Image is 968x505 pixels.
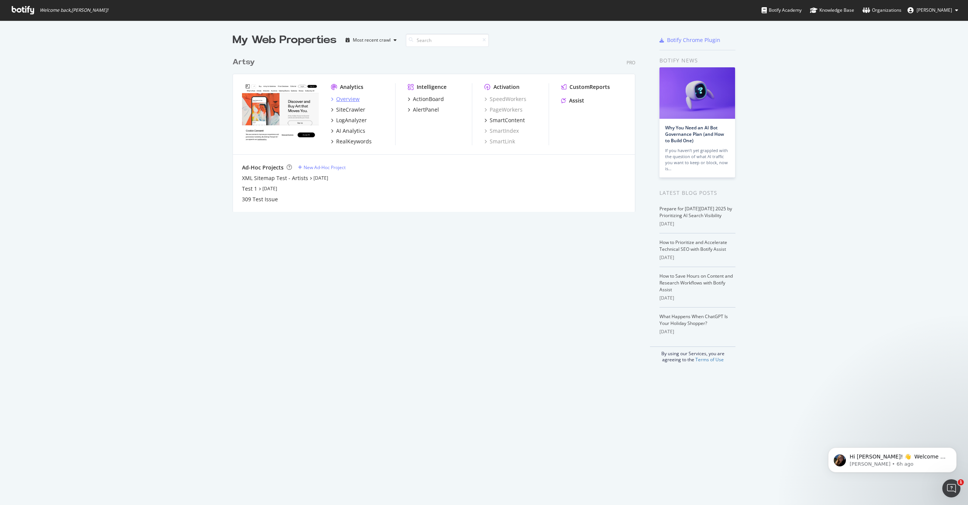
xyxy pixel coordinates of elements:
div: Most recent crawl [353,38,391,42]
div: SmartContent [490,117,525,124]
div: Latest Blog Posts [659,189,735,197]
div: [DATE] [659,328,735,335]
div: [DATE] [659,221,735,227]
div: ActionBoard [413,95,444,103]
a: XML Sitemap Test - Artists [242,174,308,182]
div: Botify Chrome Plugin [667,36,720,44]
a: Prepare for [DATE][DATE] 2025 by Prioritizing AI Search Visibility [659,205,732,219]
div: Knowledge Base [810,6,854,14]
div: Botify news [659,56,735,65]
img: Why You Need an AI Bot Governance Plan (and How to Build One) [659,67,735,119]
a: CustomReports [561,83,610,91]
p: Message from Laura, sent 6h ago [33,29,130,36]
a: What Happens When ChatGPT Is Your Holiday Shopper? [659,313,728,326]
a: AI Analytics [331,127,365,135]
a: Terms of Use [695,356,724,363]
span: 1 [958,479,964,485]
a: [DATE] [313,175,328,181]
a: Botify Chrome Plugin [659,36,720,44]
div: SiteCrawler [336,106,365,113]
a: SmartIndex [484,127,519,135]
div: CustomReports [569,83,610,91]
a: Artsy [233,57,258,68]
a: How to Prioritize and Accelerate Technical SEO with Botify Assist [659,239,727,252]
div: Botify Academy [762,6,802,14]
span: Anandaroop Roy [917,7,952,13]
div: Organizations [863,6,901,14]
div: New Ad-Hoc Project [304,164,346,171]
div: Overview [336,95,360,103]
a: AlertPanel [408,106,439,113]
div: Analytics [340,83,363,91]
div: Activation [493,83,520,91]
a: [DATE] [262,185,277,192]
a: SiteCrawler [331,106,365,113]
div: Intelligence [417,83,447,91]
a: 309 Test Issue [242,196,278,203]
div: My Web Properties [233,33,337,48]
div: Assist [569,97,584,104]
a: PageWorkers [484,106,523,113]
div: If you haven’t yet grappled with the question of what AI traffic you want to keep or block, now is… [665,148,729,172]
button: Most recent crawl [343,34,400,46]
input: Search [406,34,489,47]
a: ActionBoard [408,95,444,103]
a: Why You Need an AI Bot Governance Plan (and How to Build One) [665,124,724,144]
div: [DATE] [659,295,735,301]
div: Artsy [233,57,255,68]
iframe: Intercom live chat [942,479,960,497]
div: grid [233,48,641,212]
a: RealKeywords [331,138,372,145]
a: Test 1 [242,185,257,193]
a: SpeedWorkers [484,95,526,103]
div: AlertPanel [413,106,439,113]
a: Assist [561,97,584,104]
div: AI Analytics [336,127,365,135]
div: Pro [627,59,635,66]
a: SmartLink [484,138,515,145]
span: Hi [PERSON_NAME]! 👋 Welcome to Botify chat support! Have a question? Reply to this message and ou... [33,22,130,65]
div: RealKeywords [336,138,372,145]
div: Ad-Hoc Projects [242,164,284,171]
iframe: Intercom notifications message [817,432,968,485]
a: New Ad-Hoc Project [298,164,346,171]
a: How to Save Hours on Content and Research Workflows with Botify Assist [659,273,733,293]
span: Welcome back, [PERSON_NAME] ! [40,7,108,13]
div: [DATE] [659,254,735,261]
a: Overview [331,95,360,103]
img: artsy.net [242,83,319,145]
a: SmartContent [484,117,525,124]
button: [PERSON_NAME] [901,4,964,16]
div: LogAnalyzer [336,117,367,124]
a: LogAnalyzer [331,117,367,124]
div: By using our Services, you are agreeing to the [650,347,735,363]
